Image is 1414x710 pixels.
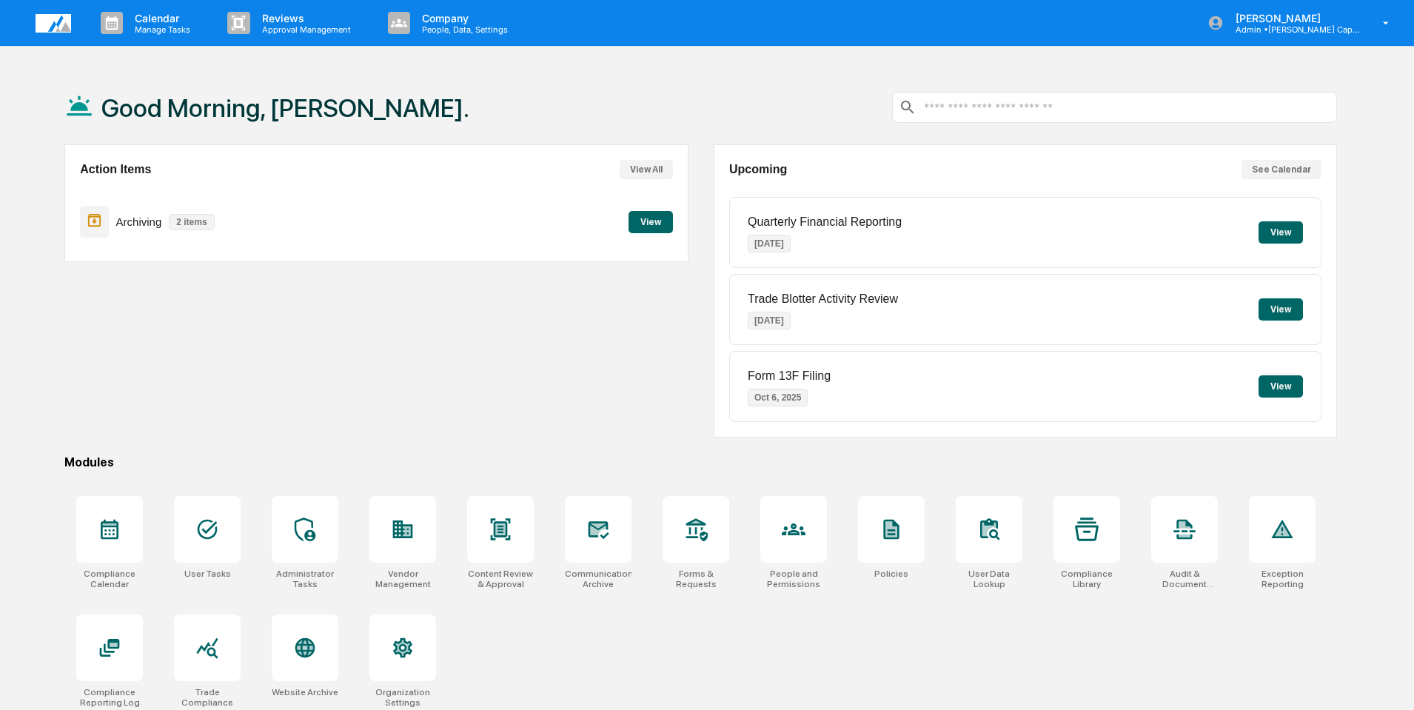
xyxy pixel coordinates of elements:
button: View All [620,160,673,179]
div: Policies [874,569,908,579]
p: Calendar [123,12,198,24]
iframe: Open customer support [1367,661,1407,701]
a: View [629,214,673,228]
p: Oct 6, 2025 [748,389,808,406]
div: Compliance Calendar [76,569,143,589]
button: View [1259,221,1303,244]
p: Company [410,12,515,24]
p: Trade Blotter Activity Review [748,292,898,306]
p: [DATE] [748,312,791,329]
p: [DATE] [748,235,791,252]
div: People and Permissions [760,569,827,589]
p: Manage Tasks [123,24,198,35]
div: User Data Lookup [956,569,1022,589]
div: Website Archive [272,687,338,697]
button: View [1259,298,1303,321]
h1: Good Morning, [PERSON_NAME]. [101,93,469,123]
div: Forms & Requests [663,569,729,589]
h2: Upcoming [729,163,787,176]
div: Administrator Tasks [272,569,338,589]
div: Compliance Library [1053,569,1120,589]
div: Communications Archive [565,569,631,589]
p: Archiving [116,215,162,228]
p: Admin • [PERSON_NAME] Capital Management [1224,24,1361,35]
div: Vendor Management [369,569,436,589]
div: User Tasks [184,569,231,579]
p: People, Data, Settings [410,24,515,35]
p: [PERSON_NAME] [1224,12,1361,24]
p: Quarterly Financial Reporting [748,215,902,229]
div: Compliance Reporting Log [76,687,143,708]
div: Content Review & Approval [467,569,534,589]
div: Audit & Document Logs [1151,569,1218,589]
div: Modules [64,455,1337,469]
button: View [1259,375,1303,398]
div: Organization Settings [369,687,436,708]
p: 2 items [169,214,214,230]
img: logo [36,14,71,33]
p: Reviews [250,12,358,24]
button: See Calendar [1242,160,1321,179]
button: View [629,211,673,233]
h2: Action Items [80,163,151,176]
p: Form 13F Filing [748,369,831,383]
div: Trade Compliance [174,687,241,708]
p: Approval Management [250,24,358,35]
div: Exception Reporting [1249,569,1316,589]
